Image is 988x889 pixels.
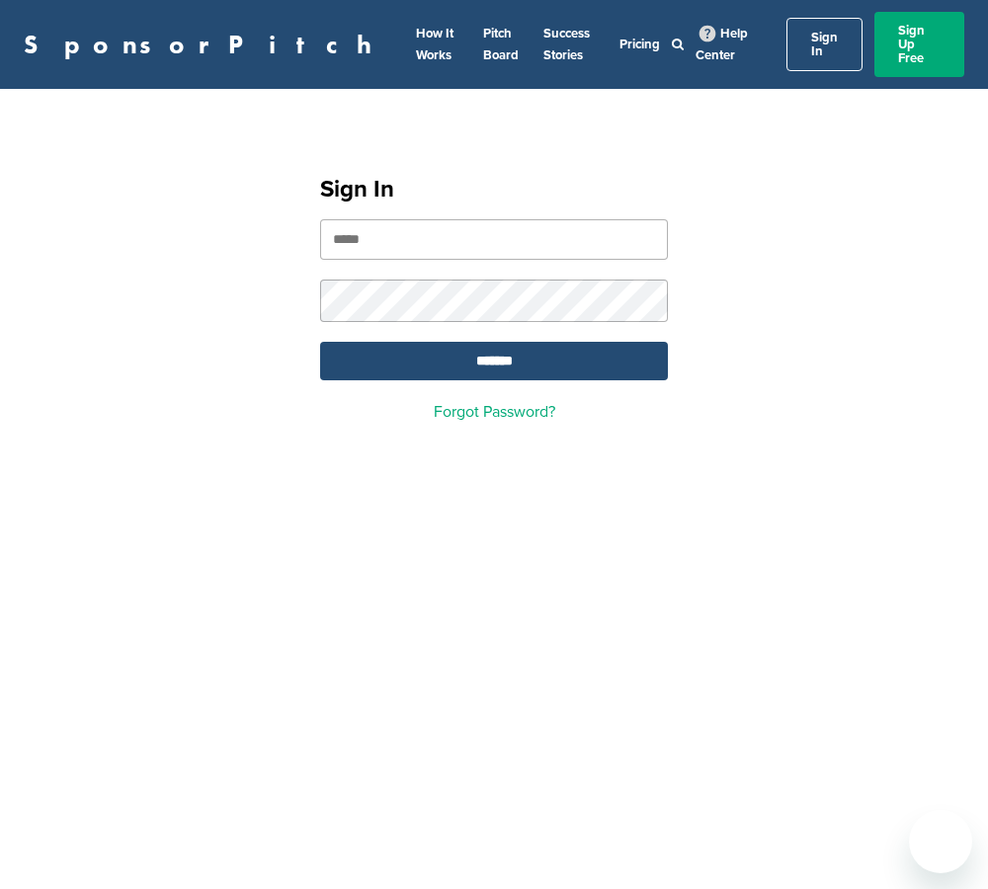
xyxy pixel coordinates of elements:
a: SponsorPitch [24,32,384,57]
a: Sign Up Free [874,12,964,77]
a: Sign In [786,18,863,71]
h1: Sign In [320,172,668,207]
a: Forgot Password? [434,402,555,422]
a: Pricing [619,37,660,52]
iframe: Button to launch messaging window [909,810,972,873]
a: How It Works [416,26,453,63]
a: Pitch Board [483,26,519,63]
a: Help Center [696,22,748,67]
a: Success Stories [543,26,590,63]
